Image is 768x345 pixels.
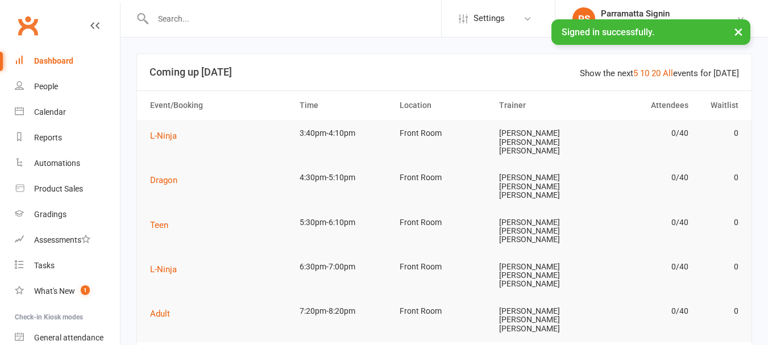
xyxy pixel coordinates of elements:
div: General attendance [34,333,103,342]
a: People [15,74,120,99]
th: Trainer [494,91,594,120]
span: L-Ninja [150,264,177,275]
div: Calendar [34,107,66,117]
td: Front Room [395,209,495,236]
a: All [663,68,673,78]
td: 0 [694,164,744,191]
button: × [728,19,749,44]
td: 0/40 [594,120,694,147]
input: Search... [150,11,441,27]
div: Assessments [34,235,90,244]
td: 5:30pm-6:10pm [294,209,395,236]
div: Reports [34,133,62,142]
a: What's New1 [15,279,120,304]
span: Adult [150,309,170,319]
div: Family Self Defence Parramatta pty ltd [601,19,736,29]
a: Dashboard [15,48,120,74]
td: 7:20pm-8:20pm [294,298,395,325]
th: Time [294,91,395,120]
div: Parramatta Signin [601,9,736,19]
div: Tasks [34,261,55,270]
td: [PERSON_NAME] [PERSON_NAME] [PERSON_NAME] [494,253,594,298]
a: Product Sales [15,176,120,202]
td: 0/40 [594,209,694,236]
button: Teen [150,218,176,232]
div: What's New [34,286,75,296]
td: 0 [694,298,744,325]
td: Front Room [395,120,495,147]
td: 0/40 [594,164,694,191]
td: Front Room [395,298,495,325]
td: [PERSON_NAME] [PERSON_NAME] [PERSON_NAME] [494,298,594,342]
span: Dragon [150,175,177,185]
td: 0 [694,120,744,147]
div: Automations [34,159,80,168]
th: Location [395,91,495,120]
td: Front Room [395,164,495,191]
td: [PERSON_NAME] [PERSON_NAME] [PERSON_NAME] [494,120,594,164]
th: Waitlist [694,91,744,120]
a: Assessments [15,227,120,253]
div: Dashboard [34,56,73,65]
button: L-Ninja [150,129,185,143]
td: 0/40 [594,253,694,280]
th: Attendees [594,91,694,120]
div: Show the next events for [DATE] [580,66,739,80]
div: Gradings [34,210,67,219]
a: Tasks [15,253,120,279]
h3: Coming up [DATE] [150,66,739,78]
a: 20 [651,68,661,78]
div: Product Sales [34,184,83,193]
span: L-Ninja [150,131,177,141]
a: Clubworx [14,11,42,40]
td: [PERSON_NAME] [PERSON_NAME] [PERSON_NAME] [494,209,594,253]
a: Calendar [15,99,120,125]
td: [PERSON_NAME] [PERSON_NAME] [PERSON_NAME] [494,164,594,209]
td: 6:30pm-7:00pm [294,253,395,280]
a: 5 [633,68,638,78]
button: Adult [150,307,178,321]
a: Reports [15,125,120,151]
td: 0/40 [594,298,694,325]
span: Signed in successfully. [562,27,654,38]
button: L-Ninja [150,263,185,276]
td: Front Room [395,253,495,280]
span: Settings [474,6,505,31]
a: 10 [640,68,649,78]
div: PS [572,7,595,30]
a: Gradings [15,202,120,227]
td: 0 [694,209,744,236]
span: Teen [150,220,168,230]
button: Dragon [150,173,185,187]
th: Event/Booking [145,91,294,120]
td: 4:30pm-5:10pm [294,164,395,191]
td: 0 [694,253,744,280]
td: 3:40pm-4:10pm [294,120,395,147]
span: 1 [81,285,90,295]
div: People [34,82,58,91]
a: Automations [15,151,120,176]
